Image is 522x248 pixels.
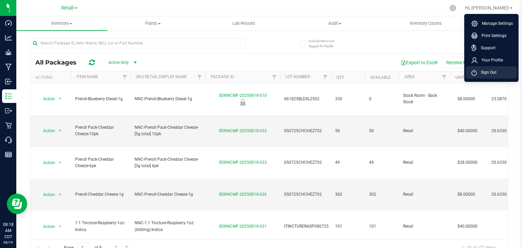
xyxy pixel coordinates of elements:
span: 101 [335,223,361,230]
span: select [56,94,64,104]
span: Manage Settings [478,20,513,27]
span: Action [37,126,55,136]
span: Inventory Counts [401,20,451,26]
a: Inventory Counts [380,16,471,31]
span: Your Profile [477,57,503,64]
a: Plants [107,16,198,31]
span: Stock Room - Back Stock [403,92,446,105]
inline-svg: Reports [5,151,12,158]
button: Receive Non-Cannabis [442,57,498,68]
span: Print Settings [477,32,506,39]
inline-svg: Manufacturing [5,64,12,70]
a: Filter [119,71,130,83]
span: Retail [403,191,446,198]
span: NNC-Preroll Pack-Cheddar Cheeze- [3g total] 6pk [135,156,201,169]
span: 101 [369,223,395,230]
span: NNC-1:1 Tincture-Raspberry-1oz-(600mg)-Indica [135,220,201,233]
p: 08/19 [3,240,13,245]
inline-svg: Analytics [5,34,12,41]
a: SDNNCMF-20250818-023 [219,160,267,165]
span: 50 [335,128,361,134]
span: NNC-Preroll-Cheddar Cheeze-1g [135,191,201,198]
span: select [56,126,64,136]
span: select [56,222,64,231]
span: 061825BLDSLZ502 [284,96,327,102]
span: 050725CHCHEZ702 [284,159,327,166]
inline-svg: Dashboard [5,20,12,26]
span: Sign Out [477,69,497,76]
span: 49 [369,159,395,166]
a: Filter [320,71,331,83]
a: Lab Results [198,16,290,31]
span: select [56,158,64,167]
span: Include items not tagged for facility [309,38,343,49]
span: 1:1 Tincture-Raspberry-1oz-Indica [75,220,126,233]
a: SDNNCMF-20250818-022 [219,128,267,133]
a: Audit [289,16,380,31]
span: 0 [369,96,395,102]
p: 08:18 AM CDT [3,222,13,240]
span: Retail [403,223,446,230]
div: Newly Received [204,99,281,106]
a: Inventory [16,16,107,31]
span: Retail [403,159,446,166]
span: select [56,190,64,199]
span: Plants [108,20,198,26]
button: Export to Excel [396,57,442,68]
span: Action [37,158,55,167]
span: $8.00000 [454,94,478,104]
inline-svg: Retail [5,122,12,129]
span: Preroll Pack-Cheddar Cheeze-10pk [75,124,126,137]
a: Item Name [76,74,98,79]
span: Inventory [16,20,107,26]
a: SDNNCMF-20250818-031 [219,224,267,229]
inline-svg: Inventory [5,93,12,100]
inline-svg: Outbound [5,107,12,114]
span: NNC-Preroll Pack-Cheddar Cheeze- [5g total] 10pk [135,124,201,137]
span: Action [37,94,55,104]
span: $8.00000 [454,190,478,199]
a: Package ID [211,74,234,79]
span: All Packages [35,59,83,66]
span: 330 [335,96,361,102]
span: Action [37,222,55,231]
span: 49 [335,159,361,166]
input: Search Package ID, Item Name, SKU, Lot or Part Number... [30,38,246,48]
span: 050725CHCHEZ702 [284,128,327,134]
span: 302 [335,191,361,198]
span: 20.6330 [488,190,510,199]
span: 50 [369,128,395,134]
span: Action [37,190,55,199]
span: 302 [369,191,395,198]
a: SDNNCMF-20250818-010 [219,93,267,98]
span: 20.6330 [488,126,510,136]
a: Lot Number [285,74,310,79]
inline-svg: Grow [5,49,12,56]
div: Manage settings [449,5,457,11]
span: ITINCTURERASP080725 [284,223,329,230]
span: Support [477,45,495,51]
span: Hi, [PERSON_NAME]! [465,5,509,11]
div: Actions [35,75,68,80]
a: Unit Price [455,75,477,80]
inline-svg: Inbound [5,78,12,85]
span: Retail [403,128,446,134]
span: $28.00000 [454,158,481,167]
span: 23.0870 [488,94,510,104]
inline-svg: Call Center [5,137,12,143]
a: Qty [336,75,344,80]
a: Filter [269,71,280,83]
span: Audit [290,20,380,26]
a: Filter [439,71,450,83]
a: Support [471,45,514,51]
li: Sign Out [466,66,517,78]
span: $40.00000 [454,222,481,231]
span: Lab Results [223,20,264,26]
span: $40.00000 [454,126,481,136]
span: Preroll-Blueberry Diesel-1g [75,96,126,102]
iframe: Resource center [7,194,27,214]
a: Available [370,75,391,80]
span: Retail [61,5,74,11]
a: Area [404,74,415,79]
a: SDNNCMF-20250818-026 [219,192,267,197]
